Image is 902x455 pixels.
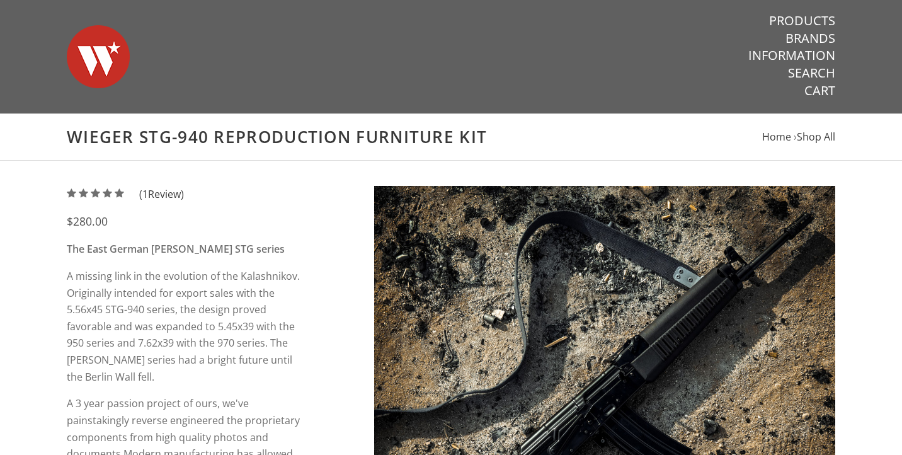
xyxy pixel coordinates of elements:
span: 1 [142,187,148,201]
span: $280.00 [67,214,108,229]
a: (1Review) [67,187,184,201]
p: A missing link in the evolution of the Kalashnikov. Originally intended for export sales with the... [67,268,308,385]
a: Information [748,47,835,64]
a: Home [762,130,791,144]
strong: The East German [PERSON_NAME] STG series [67,242,285,256]
li: › [794,129,835,146]
a: Search [788,65,835,81]
a: Shop All [797,130,835,144]
a: Cart [804,83,835,99]
a: Products [769,13,835,29]
img: Warsaw Wood Co. [67,13,130,101]
span: ( Review) [139,186,184,203]
a: Brands [785,30,835,47]
h1: Wieger STG-940 Reproduction Furniture Kit [67,127,835,147]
